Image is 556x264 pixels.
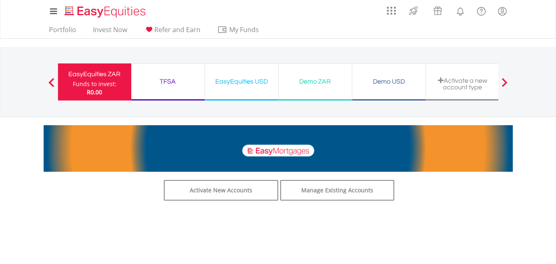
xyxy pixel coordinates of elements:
[492,2,513,20] a: My Profile
[387,6,396,15] img: grid-menu-icon.svg
[407,4,420,17] img: thrive-v2.svg
[164,180,278,201] a: Activate New Accounts
[90,26,130,38] a: Invest Now
[426,2,450,17] a: Vouchers
[46,26,79,38] a: Portfolio
[431,77,494,91] div: Activate a new account type
[284,76,347,87] div: Demo ZAR
[63,5,149,19] img: EasyEquities_Logo.png
[141,26,204,38] a: Refer and Earn
[61,2,149,19] a: Home page
[357,76,421,87] div: Demo USD
[450,2,471,19] a: Notifications
[44,125,513,172] img: EasyMortage Promotion Banner
[471,2,492,19] a: FAQ's and Support
[87,88,102,96] span: R0.00
[210,76,273,87] div: EasyEquities USD
[136,76,200,87] div: TFSA
[73,80,116,88] div: Funds to invest:
[217,24,271,35] span: My Funds
[63,68,126,80] div: EasyEquities ZAR
[154,25,200,34] span: Refer and Earn
[280,180,395,201] a: Manage Existing Accounts
[382,2,401,15] a: AppsGrid
[431,4,444,17] img: vouchers-v2.svg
